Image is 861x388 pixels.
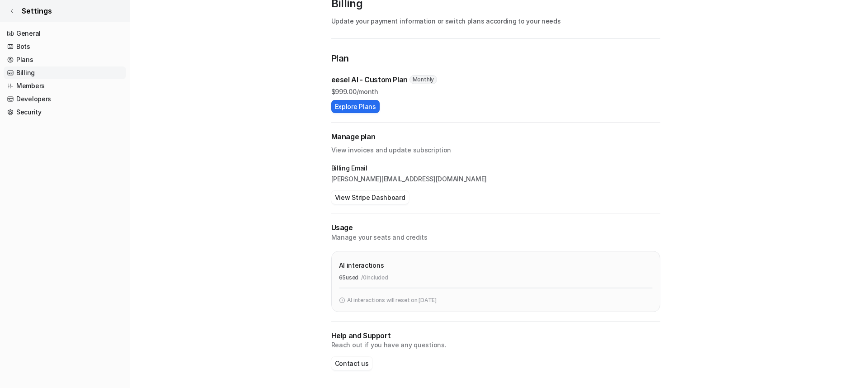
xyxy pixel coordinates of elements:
p: Help and Support [331,331,660,341]
button: Explore Plans [331,100,380,113]
p: Manage your seats and credits [331,233,660,242]
p: AI interactions [339,260,384,270]
p: 65 used [339,274,359,282]
a: Members [4,80,126,92]
p: [PERSON_NAME][EMAIL_ADDRESS][DOMAIN_NAME] [331,175,660,184]
p: View invoices and update subscription [331,142,660,155]
a: Security [4,106,126,118]
p: Update your payment information or switch plans according to your needs [331,16,660,26]
a: General [4,27,126,40]
p: AI interactions will reset on [DATE] [347,296,437,304]
a: Plans [4,53,126,66]
p: Billing Email [331,164,660,173]
p: Plan [331,52,660,67]
a: Developers [4,93,126,105]
h2: Manage plan [331,132,660,142]
a: Bots [4,40,126,53]
a: Billing [4,66,126,79]
span: Settings [22,5,52,16]
button: View Stripe Dashboard [331,191,409,204]
button: Contact us [331,357,372,370]
p: Usage [331,222,660,233]
p: $ 999.00/month [331,87,660,96]
p: / 0 included [361,274,388,282]
p: Reach out if you have any questions. [331,341,660,350]
span: Monthly [409,75,437,84]
p: eesel AI - Custom Plan [331,74,408,85]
